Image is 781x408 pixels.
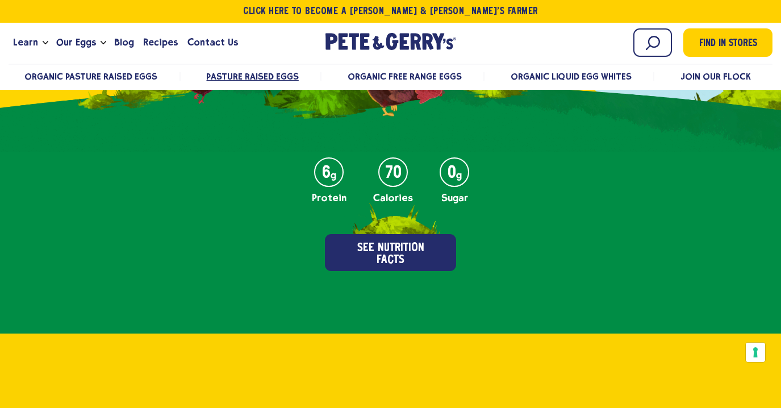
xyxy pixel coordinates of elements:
a: Organic Liquid Egg Whites [511,71,632,82]
p: Sugar [440,193,469,203]
a: Blog [110,27,139,58]
input: Search [633,28,672,57]
button: Your consent preferences for tracking technologies [746,343,765,362]
a: Pasture Raised Eggs [206,71,298,82]
a: Find in Stores [683,28,772,57]
span: Contact Us [187,35,238,49]
p: Calories [373,193,413,203]
strong: 0 [448,168,456,178]
span: Recipes [143,35,178,49]
span: Find in Stores [699,36,757,52]
span: Learn [13,35,38,49]
strong: 70 [385,168,402,178]
button: Open the dropdown menu for Our Eggs [101,41,106,45]
span: Blog [114,35,134,49]
a: Organic Pasture Raised Eggs [24,71,158,82]
a: Learn [9,27,43,58]
a: Recipes [139,27,182,58]
a: Join Our Flock [680,71,751,82]
button: See Nutrition Facts [325,234,456,271]
p: Protein [312,193,346,203]
nav: desktop product menu [9,64,772,88]
em: g [331,170,336,180]
a: Our Eggs [52,27,101,58]
em: g [456,170,462,180]
a: Organic Free Range Eggs [348,71,462,82]
a: Contact Us [183,27,243,58]
button: Open the dropdown menu for Learn [43,41,48,45]
span: Our Eggs [56,35,96,49]
strong: 6 [322,168,331,178]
